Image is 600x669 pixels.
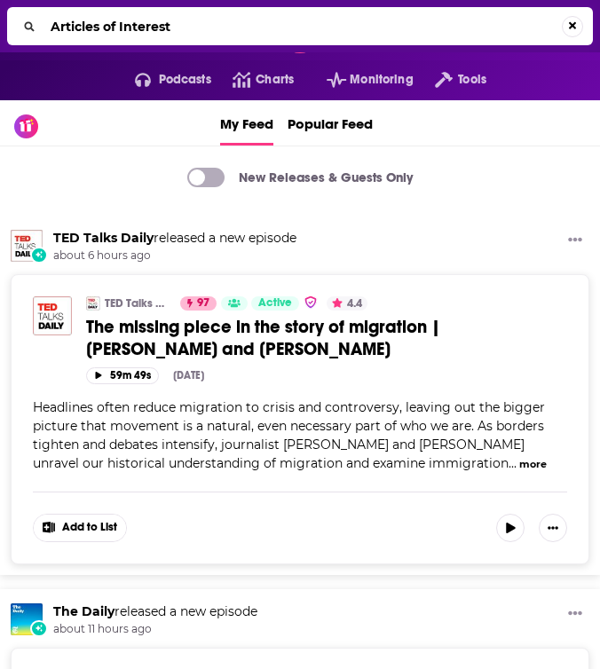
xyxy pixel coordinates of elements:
[86,316,567,360] a: The missing piece in the story of migration | [PERSON_NAME] and [PERSON_NAME]
[458,67,486,92] span: Tools
[258,295,292,312] span: Active
[539,514,567,542] button: Show More Button
[105,296,169,311] a: TED Talks Daily
[53,603,114,619] a: The Daily
[519,457,547,472] button: more
[7,7,593,45] div: Search...
[304,295,318,310] img: verified Badge
[86,296,100,311] img: TED Talks Daily
[561,230,589,252] button: Show More Button
[34,515,126,541] button: Show More Button
[86,316,440,360] span: The missing piece in the story of migration | [PERSON_NAME] and [PERSON_NAME]
[288,104,373,143] span: Popular Feed
[173,369,204,382] div: [DATE]
[509,455,517,471] span: ...
[62,521,117,534] span: Add to List
[288,100,373,146] a: Popular Feed
[561,603,589,626] button: Show More Button
[43,12,562,41] input: Search...
[11,230,43,262] img: TED Talks Daily
[305,66,414,94] button: open menu
[256,67,294,92] span: Charts
[86,367,159,384] button: 59m 49s
[53,622,257,637] span: about 11 hours ago
[187,168,413,187] a: New Releases & Guests Only
[114,66,211,94] button: open menu
[211,66,294,94] a: Charts
[53,603,257,620] h3: released a new episode
[30,247,47,264] div: New Episode
[33,296,72,335] img: The missing piece in the story of migration | Sonia Shah and Zeke Hernandez
[53,248,296,264] span: about 6 hours ago
[220,104,273,143] span: My Feed
[53,230,296,247] h3: released a new episode
[327,296,367,311] button: 4.4
[30,620,47,637] div: New Episode
[11,603,43,635] img: The Daily
[180,296,217,311] a: 97
[53,230,154,246] a: TED Talks Daily
[350,67,413,92] span: Monitoring
[33,399,545,471] span: Headlines often reduce migration to crisis and controversy, leaving out the bigger picture that m...
[414,66,486,94] button: open menu
[197,295,209,312] span: 97
[159,67,211,92] span: Podcasts
[251,296,299,311] a: Active
[220,100,273,146] a: My Feed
